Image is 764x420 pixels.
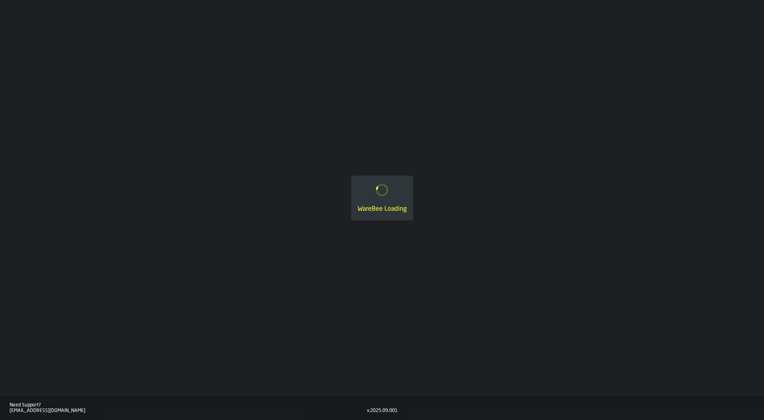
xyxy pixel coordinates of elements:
[367,408,370,414] div: v.
[358,204,407,214] div: WareBee Loading
[10,402,367,408] div: Need Support?
[10,402,367,414] a: Need Support?[EMAIL_ADDRESS][DOMAIN_NAME]
[10,408,367,414] div: [EMAIL_ADDRESS][DOMAIN_NAME]
[370,408,398,414] div: 2025.09.001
